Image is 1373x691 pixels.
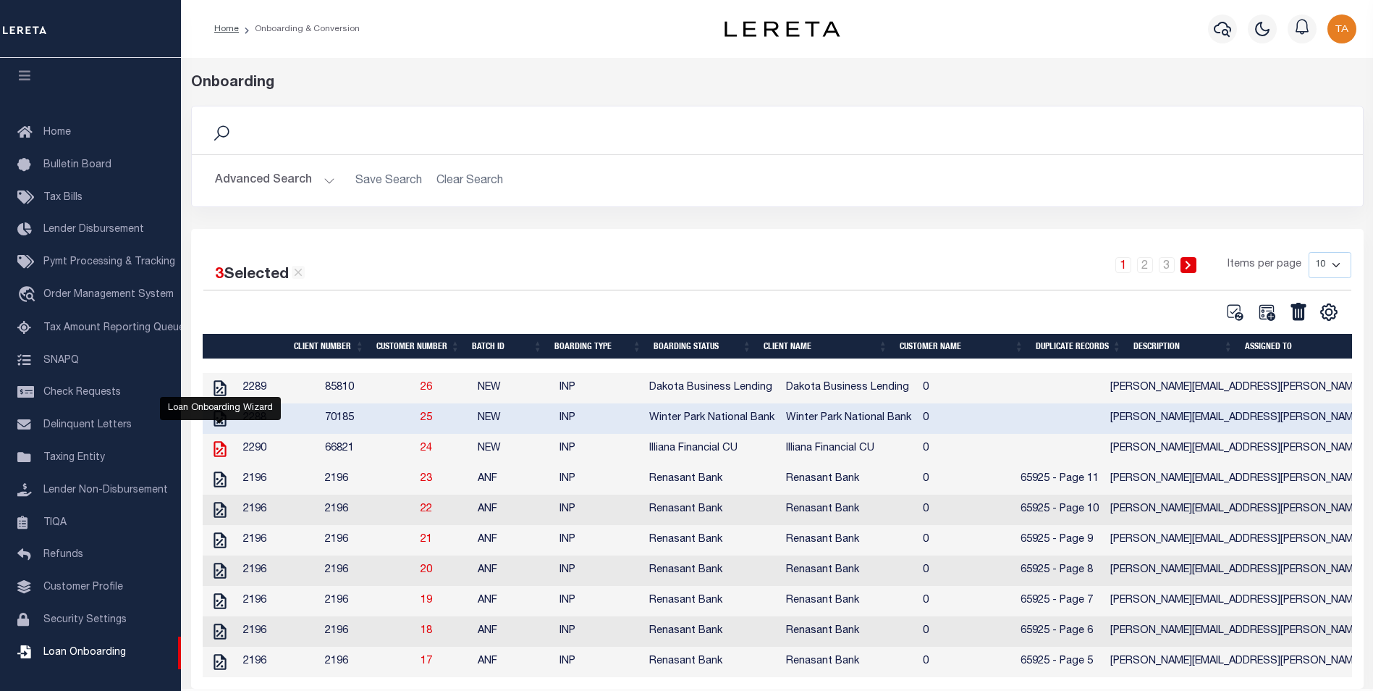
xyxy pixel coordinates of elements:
td: 65925 - Page 5 [1015,647,1104,677]
td: INP [554,525,643,556]
td: Renasant Bank [643,556,780,586]
td: 2196 [237,556,319,586]
td: Renasant Bank [643,586,780,616]
td: Winter Park National Bank [780,403,917,434]
td: 2196 [237,586,319,616]
td: 2196 [237,647,319,677]
a: 24 [421,443,432,453]
button: Advanced Search [215,167,335,195]
span: Refunds [43,550,83,560]
span: Bulletin Board [43,160,111,170]
span: Order Management System [43,290,174,300]
td: Renasant Bank [643,495,780,525]
a: 17 [421,656,432,666]
a: 2 [1137,257,1153,273]
td: 2196 [319,616,415,647]
td: INP [554,403,643,434]
td: Illiana Financial CU [780,434,917,464]
li: Onboarding & Conversion [239,22,360,35]
th: Customer Number: activate to sort column ascending [371,334,466,359]
a: 26 [421,382,432,393]
td: 70185 [319,403,415,434]
td: 65925 - Page 10 [1015,495,1104,525]
a: 1 [1115,257,1131,273]
td: 2196 [319,586,415,616]
a: 18 [421,626,432,636]
span: Loan Onboarding [43,648,126,658]
a: Home [214,25,239,33]
td: 2196 [319,464,415,495]
span: SNAPQ [43,355,79,365]
th: Description: activate to sort column ascending [1128,334,1239,359]
div: Onboarding [191,72,1364,94]
div: Loan Onboarding Wizard [160,397,281,420]
td: ANF [472,616,554,647]
td: Renasant Bank [643,616,780,647]
span: Home [43,127,71,138]
td: Renasant Bank [780,616,917,647]
td: 0 [917,525,1015,556]
a: 22 [421,504,432,514]
td: INP [554,556,643,586]
td: 0 [917,586,1015,616]
span: Pymt Processing & Tracking [43,257,175,267]
th: Duplicate Records: activate to sort column ascending [1030,334,1128,359]
td: NEW [472,434,554,464]
td: 2196 [237,525,319,556]
td: Renasant Bank [780,495,917,525]
i: travel_explore [17,286,41,305]
td: Winter Park National Bank [643,403,780,434]
td: INP [554,373,643,403]
th: Batch ID: activate to sort column ascending [466,334,549,359]
td: 2196 [237,495,319,525]
td: NEW [472,403,554,434]
a: 23 [421,474,432,484]
td: 2196 [319,525,415,556]
td: 2289 [237,373,319,403]
td: INP [554,434,643,464]
td: 66821 [319,434,415,464]
td: INP [554,647,643,677]
th: Customer Name: activate to sort column ascending [894,334,1030,359]
td: INP [554,586,643,616]
td: 0 [917,403,1015,434]
td: 0 [917,495,1015,525]
span: Delinquent Letters [43,420,132,430]
img: svg+xml;base64,PHN2ZyB4bWxucz0iaHR0cDovL3d3dy53My5vcmcvMjAwMC9zdmciIHBvaW50ZXItZXZlbnRzPSJub25lIi... [1327,14,1356,43]
a: 20 [421,565,432,575]
td: Renasant Bank [780,525,917,556]
td: 2196 [319,495,415,525]
td: 0 [917,647,1015,677]
td: ANF [472,556,554,586]
img: logo-dark.svg [724,21,840,37]
td: ANF [472,464,554,495]
td: Renasant Bank [643,647,780,677]
td: Renasant Bank [780,647,917,677]
span: Customer Profile [43,582,123,592]
td: 65925 - Page 11 [1015,464,1104,495]
td: ANF [472,586,554,616]
a: 3 [1159,257,1175,273]
td: 0 [917,464,1015,495]
th: Boarding Type: activate to sort column ascending [549,334,648,359]
a: 19 [421,595,432,606]
span: Taxing Entity [43,453,105,463]
span: Check Requests [43,388,121,398]
td: 2196 [237,616,319,647]
td: 2196 [319,556,415,586]
td: 0 [917,434,1015,464]
span: Security Settings [43,615,127,625]
td: 0 [917,373,1015,403]
th: Client Number: activate to sort column ascending [288,334,371,359]
td: Dakota Business Lending [643,373,780,403]
td: 85810 [319,373,415,403]
td: Renasant Bank [643,525,780,556]
span: Items per page [1228,257,1301,273]
td: ANF [472,525,554,556]
span: TIQA [43,517,67,527]
span: 3 [215,267,224,282]
div: Selected [215,264,305,287]
a: 25 [421,413,432,423]
td: Illiana Financial CU [643,434,780,464]
td: INP [554,464,643,495]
